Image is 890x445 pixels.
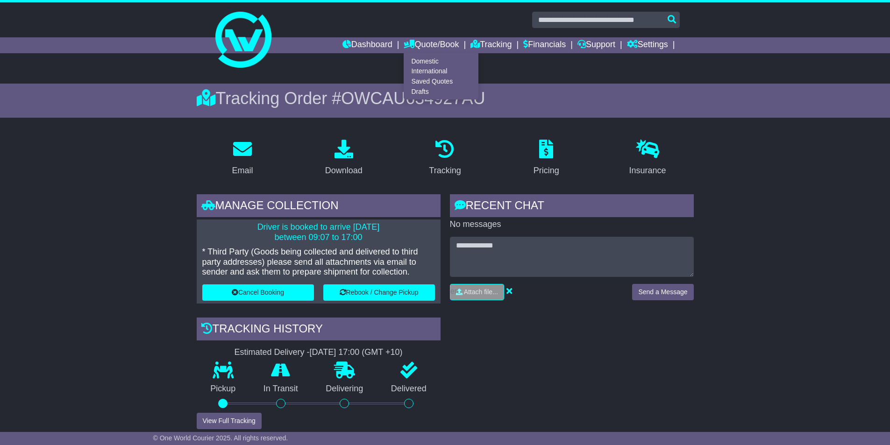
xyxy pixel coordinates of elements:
[450,194,694,219] div: RECENT CHAT
[202,284,314,301] button: Cancel Booking
[632,284,693,300] button: Send a Message
[404,86,478,97] a: Drafts
[153,434,288,442] span: © One World Courier 2025. All rights reserved.
[404,37,459,53] a: Quote/Book
[534,164,559,177] div: Pricing
[325,164,363,177] div: Download
[202,222,435,242] p: Driver is booked to arrive [DATE] between 09:07 to 17:00
[249,384,312,394] p: In Transit
[341,89,485,108] span: OWCAU634927AU
[527,136,565,180] a: Pricing
[202,247,435,277] p: * Third Party (Goods being collected and delivered to third party addresses) please send all atta...
[226,136,259,180] a: Email
[450,219,694,230] p: No messages
[429,164,461,177] div: Tracking
[197,88,694,108] div: Tracking Order #
[197,194,441,219] div: Manage collection
[404,56,478,66] a: Domestic
[310,347,403,358] div: [DATE] 17:00 (GMT +10)
[623,136,672,180] a: Insurance
[627,37,668,53] a: Settings
[404,66,478,77] a: International
[629,164,666,177] div: Insurance
[377,384,441,394] p: Delivered
[404,77,478,87] a: Saved Quotes
[197,384,250,394] p: Pickup
[197,413,262,429] button: View Full Tracking
[197,347,441,358] div: Estimated Delivery -
[577,37,615,53] a: Support
[323,284,435,301] button: Rebook / Change Pickup
[312,384,377,394] p: Delivering
[197,318,441,343] div: Tracking history
[319,136,369,180] a: Download
[470,37,512,53] a: Tracking
[404,53,478,99] div: Quote/Book
[523,37,566,53] a: Financials
[423,136,467,180] a: Tracking
[232,164,253,177] div: Email
[342,37,392,53] a: Dashboard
